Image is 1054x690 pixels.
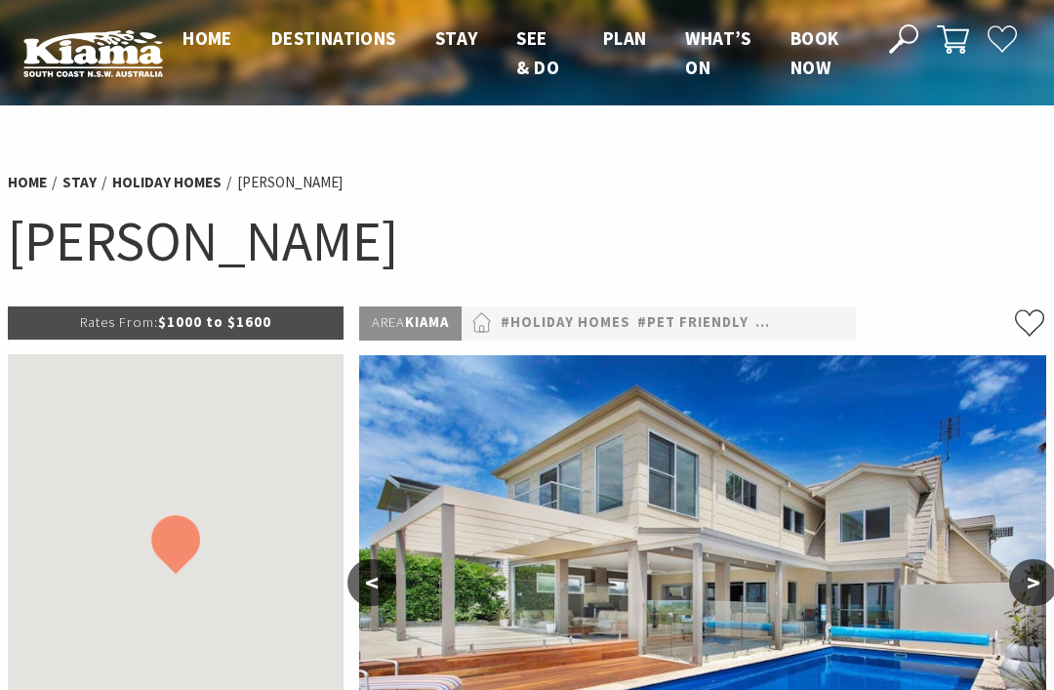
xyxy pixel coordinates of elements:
span: Book now [790,26,839,79]
p: $1000 to $1600 [8,306,344,339]
p: Kiama [359,306,462,340]
nav: Main Menu [163,23,867,83]
span: What’s On [685,26,750,79]
h1: [PERSON_NAME] [8,205,1046,277]
span: Stay [435,26,478,50]
span: See & Do [516,26,559,79]
button: < [347,559,396,606]
span: Destinations [271,26,396,50]
a: #Pet Friendly [637,311,749,335]
span: Home [182,26,232,50]
a: #Holiday Homes [501,311,630,335]
a: Home [8,173,47,192]
span: Plan [603,26,647,50]
span: Rates From: [80,313,158,331]
a: Stay [62,173,97,192]
span: Area [372,313,405,331]
a: Holiday Homes [112,173,222,192]
img: Kiama Logo [23,29,163,77]
li: [PERSON_NAME] [237,171,343,194]
a: #Self Contained [755,311,888,335]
